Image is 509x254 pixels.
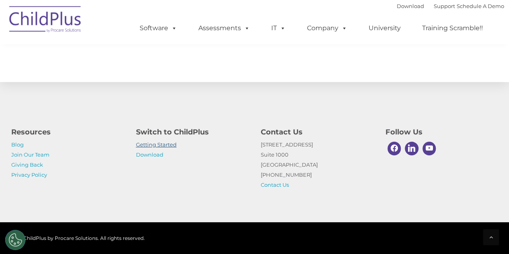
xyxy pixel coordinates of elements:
span: Last name [112,53,136,59]
a: Training Scramble!! [414,20,491,36]
a: Join Our Team [11,151,49,158]
a: Contact Us [261,182,289,188]
h4: Resources [11,126,124,138]
font: | [397,3,504,9]
span: © 2025 ChildPlus by Procare Solutions. All rights reserved. [5,235,145,241]
a: Support [434,3,455,9]
a: Getting Started [136,141,177,148]
a: Software [132,20,185,36]
h4: Switch to ChildPlus [136,126,249,138]
a: University [361,20,409,36]
a: Giving Back [11,161,43,168]
a: Linkedin [403,140,420,157]
a: Schedule A Demo [457,3,504,9]
a: IT [263,20,294,36]
a: Company [299,20,355,36]
a: Youtube [420,140,438,157]
h4: Follow Us [385,126,498,138]
a: Facebook [385,140,403,157]
a: Download [397,3,424,9]
a: Assessments [190,20,258,36]
span: Phone number [112,86,146,92]
a: Download [136,151,163,158]
a: Blog [11,141,24,148]
h4: Contact Us [261,126,373,138]
img: ChildPlus by Procare Solutions [5,0,86,41]
button: Cookies Settings [5,230,25,250]
a: Privacy Policy [11,171,47,178]
p: [STREET_ADDRESS] Suite 1000 [GEOGRAPHIC_DATA] [PHONE_NUMBER] [261,140,373,190]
